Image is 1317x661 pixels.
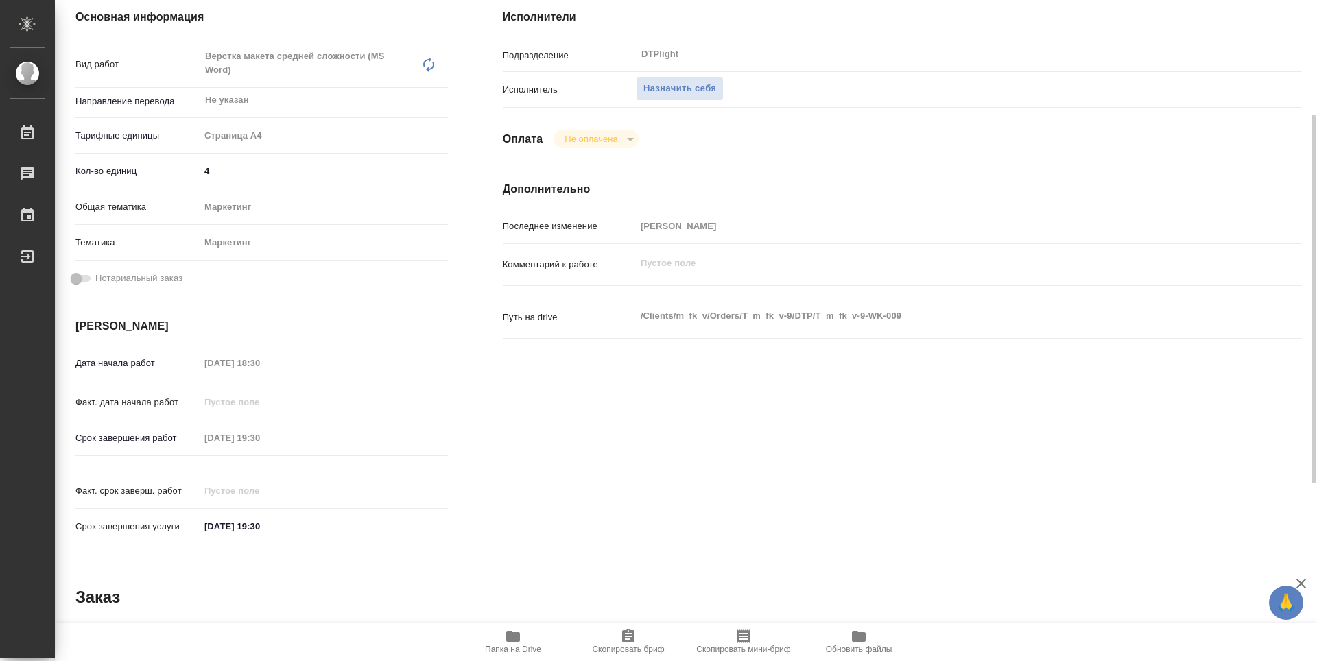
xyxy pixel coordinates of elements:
[75,58,200,71] p: Вид работ
[1269,586,1303,620] button: 🙏
[643,81,716,97] span: Назначить себя
[592,645,664,654] span: Скопировать бриф
[1274,588,1298,617] span: 🙏
[95,272,182,285] span: Нотариальный заказ
[75,129,200,143] p: Тарифные единицы
[75,520,200,533] p: Срок завершения услуги
[75,431,200,445] p: Срок завершения работ
[200,161,448,181] input: ✎ Введи что-нибудь
[75,165,200,178] p: Кол-во единиц
[200,195,448,219] div: Маркетинг
[75,318,448,335] h4: [PERSON_NAME]
[503,49,636,62] p: Подразделение
[75,357,200,370] p: Дата начала работ
[571,623,686,661] button: Скопировать бриф
[503,181,1302,197] h4: Дополнительно
[696,645,790,654] span: Скопировать мини-бриф
[75,9,448,25] h4: Основная информация
[75,484,200,498] p: Факт. срок заверш. работ
[801,623,916,661] button: Обновить файлы
[503,131,543,147] h4: Оплата
[503,9,1302,25] h4: Исполнители
[503,219,636,233] p: Последнее изменение
[503,83,636,97] p: Исполнитель
[485,645,541,654] span: Папка на Drive
[75,236,200,250] p: Тематика
[560,133,621,145] button: Не оплачена
[686,623,801,661] button: Скопировать мини-бриф
[636,77,724,101] button: Назначить себя
[75,586,120,608] h2: Заказ
[200,353,320,373] input: Пустое поле
[455,623,571,661] button: Папка на Drive
[503,311,636,324] p: Путь на drive
[636,216,1235,236] input: Пустое поле
[200,481,320,501] input: Пустое поле
[636,304,1235,328] textarea: /Clients/m_fk_v/Orders/T_m_fk_v-9/DTP/T_m_fk_v-9-WK-009
[200,231,448,254] div: Маркетинг
[826,645,892,654] span: Обновить файлы
[75,95,200,108] p: Направление перевода
[554,130,638,148] div: Не оплачена
[503,258,636,272] p: Комментарий к работе
[75,200,200,214] p: Общая тематика
[200,428,320,448] input: Пустое поле
[200,392,320,412] input: Пустое поле
[200,124,448,147] div: Страница А4
[75,396,200,409] p: Факт. дата начала работ
[200,516,320,536] input: ✎ Введи что-нибудь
